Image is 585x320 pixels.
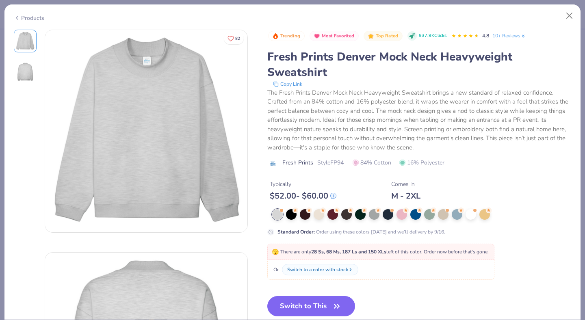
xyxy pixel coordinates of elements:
span: 4.8 [482,32,489,39]
strong: Standard Order : [277,229,315,235]
img: Top Rated sort [368,33,374,39]
button: Switch to a color with stock [282,264,358,275]
img: Back [15,62,35,82]
span: Style FP94 [317,158,344,167]
a: 10+ Reviews [492,32,526,39]
button: Switch to This [267,296,355,316]
div: 4.8 Stars [451,30,479,43]
button: Close [562,8,577,24]
div: Typically [270,180,336,188]
div: Fresh Prints Denver Mock Neck Heavyweight Sweatshirt [267,49,572,80]
div: Comes In [391,180,420,188]
img: Front [45,30,247,232]
button: Badge Button [268,31,305,41]
img: Front [15,31,35,51]
div: Switch to a color with stock [287,266,348,273]
img: Trending sort [272,33,279,39]
span: 82 [235,37,240,41]
span: Trending [280,34,300,38]
img: Most Favorited sort [314,33,320,39]
span: 84% Cotton [353,158,391,167]
strong: 28 Ss, 68 Ms, 187 Ls and 150 XLs [311,249,386,255]
div: M - 2XL [391,191,420,201]
button: Badge Button [364,31,403,41]
div: Products [14,14,44,22]
span: Most Favorited [322,34,354,38]
img: brand logo [267,160,278,166]
span: There are only left of this color. Order now before that's gone. [272,249,489,255]
span: Fresh Prints [282,158,313,167]
button: Badge Button [310,31,359,41]
button: Like [224,32,244,44]
span: 937.9K Clicks [419,32,446,39]
button: copy to clipboard [271,80,305,88]
span: Or [272,266,279,273]
span: Top Rated [376,34,399,38]
div: Order using these colors [DATE] and we’ll delivery by 9/16. [277,228,445,236]
span: 🫣 [272,248,279,256]
span: 16% Polyester [399,158,444,167]
div: The Fresh Prints Denver Mock Neck Heavyweight Sweatshirt brings a new standard of relaxed confide... [267,88,572,152]
div: $ 52.00 - $ 60.00 [270,191,336,201]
